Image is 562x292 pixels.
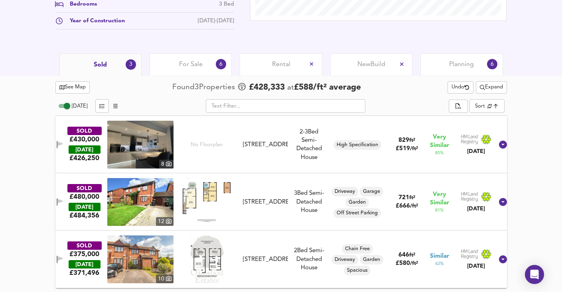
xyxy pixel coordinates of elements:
[333,208,381,218] div: Off Street Parking
[435,150,444,156] span: 85 %
[430,190,449,207] span: Very Similar
[344,266,371,275] div: Spacious
[55,81,90,94] button: See Map
[55,116,507,173] div: SOLD£430,000 [DATE]£426,250property thumbnail 8 No Floorplan[STREET_ADDRESS]2-3Bed Semi-Detached ...
[107,121,174,169] a: property thumbnail 8
[179,60,203,69] span: For Sale
[498,255,508,264] svg: Show Details
[67,241,102,250] div: SOLD
[69,211,99,220] span: £ 484,356
[475,102,485,110] div: Sort
[69,192,99,201] div: £480,000
[461,134,492,145] img: Land Registry
[67,184,102,192] div: SOLD
[525,265,544,284] div: Open Intercom Messenger
[410,146,418,151] span: / ft²
[240,255,291,264] div: 50 Thorn Drive, SL3 6SA
[344,267,371,274] span: Spacious
[107,178,174,226] a: property thumbnail 12
[189,235,224,283] img: Floorplan
[430,252,449,261] span: Similar
[476,81,507,94] button: Expand
[55,173,507,231] div: SOLD£480,000 [DATE]£484,356property thumbnail 12 Floorplan[STREET_ADDRESS]3Bed Semi-Detached Hous...
[243,255,288,264] div: [STREET_ADDRESS]
[272,60,290,69] span: Rental
[449,60,474,69] span: Planning
[243,141,288,149] div: [STREET_ADDRESS]
[55,231,507,288] div: SOLD£375,000 [DATE]£371,496property thumbnail 10 Floorplan[STREET_ADDRESS]2Bed Semi-Detached Hous...
[331,187,358,196] div: Driveway
[461,249,492,259] img: Land Registry
[126,59,136,70] div: 3
[172,82,237,93] div: Found 3 Propert ies
[461,205,492,213] div: [DATE]
[498,140,508,149] svg: Show Details
[107,121,174,169] img: property thumbnail
[360,255,383,265] div: Garden
[294,83,361,92] span: £ 588 / ft² average
[360,187,383,196] div: Garage
[345,198,369,207] div: Garden
[291,128,327,136] div: Rightmove thinks this is a 3 bed but Zoopla states 2 bed, so we're showing you both here
[342,244,373,254] div: Chain Free
[291,247,327,272] div: 2 Bed Semi-Detached House
[249,82,285,94] span: £ 428,333
[398,137,409,143] span: 829
[240,198,291,206] div: 47 Thorn Drive, SL3 6SA
[69,135,99,144] div: £430,000
[156,217,174,226] div: 12
[287,84,294,92] span: at
[449,100,468,113] div: split button
[107,235,174,283] a: property thumbnail 10
[107,235,174,283] img: property thumbnail
[291,189,327,215] div: 3 Bed Semi-Detached House
[357,60,385,69] span: New Build
[398,252,409,258] span: 646
[409,138,415,143] span: ft²
[69,260,101,268] div: [DATE]
[409,253,415,258] span: ft²
[435,207,444,214] span: 81 %
[206,99,365,113] input: Text Filter...
[396,203,418,209] span: £ 666
[72,104,87,109] span: [DATE]
[69,145,101,154] div: [DATE]
[63,17,125,25] div: Year of Construction
[461,192,492,202] img: Land Registry
[191,141,223,149] span: No Floorplan
[430,133,449,150] span: Very Similar
[469,99,504,113] div: Sort
[398,195,409,201] span: 721
[461,147,492,155] div: [DATE]
[452,83,469,92] span: Undo
[409,195,415,200] span: ft²
[410,261,418,266] span: / ft²
[94,61,107,69] span: Sold
[333,140,381,150] div: High Specification
[67,127,102,135] div: SOLD
[69,250,99,259] div: £375,000
[69,268,99,277] span: £ 371,496
[498,197,508,207] svg: Show Details
[360,188,383,195] span: Garage
[461,262,492,270] div: [DATE]
[476,81,507,94] div: split button
[396,261,418,267] span: £ 580
[331,255,358,265] div: Driveway
[107,178,174,226] img: property thumbnail
[448,81,473,94] button: Undo
[480,83,503,92] span: Expand
[69,203,101,211] div: [DATE]
[410,204,418,209] span: / ft²
[240,141,291,149] div: 17 Rixon Close, SL3 6RH
[360,256,383,263] span: Garden
[331,188,358,195] span: Driveway
[69,154,99,163] span: £ 426,250
[156,274,174,283] div: 10
[243,198,288,206] div: [STREET_ADDRESS]
[331,256,358,263] span: Driveway
[183,178,231,221] img: Floorplan
[59,83,86,92] span: See Map
[159,160,174,169] div: 8
[198,17,234,25] div: [DATE]-[DATE]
